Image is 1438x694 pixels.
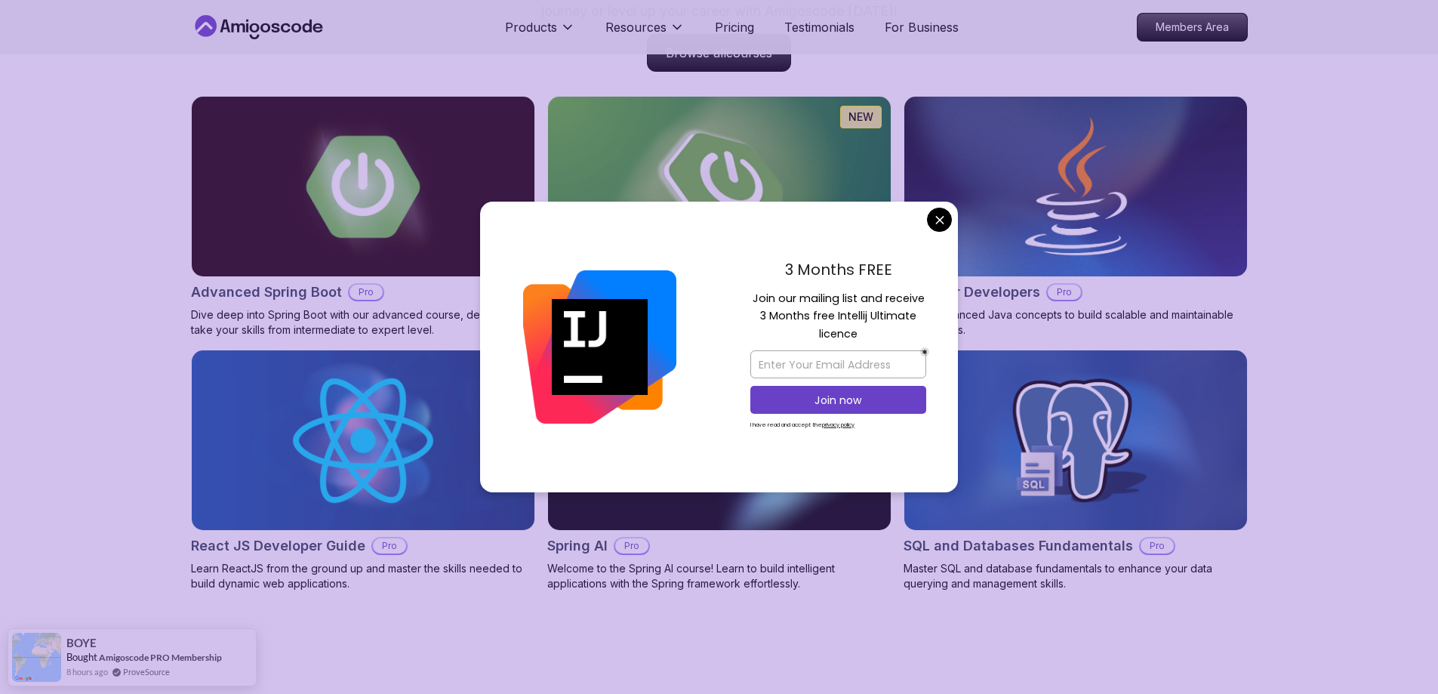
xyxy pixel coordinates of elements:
a: SQL and Databases Fundamentals cardSQL and Databases FundamentalsProMaster SQL and database funda... [904,350,1248,591]
a: Amigoscode PRO Membership [99,652,222,663]
span: 8 hours ago [66,665,108,678]
p: Master SQL and database fundamentals to enhance your data querying and management skills. [904,561,1248,591]
img: Java for Developers card [904,97,1247,276]
img: Spring Boot for Beginners card [548,97,891,276]
span: Bought [66,651,97,663]
p: Pro [1048,285,1081,300]
a: Spring Boot for Beginners cardNEWSpring Boot for BeginnersBuild a CRUD API with Spring Boot and P... [547,96,891,338]
p: Products [505,18,557,36]
p: Dive deep into Spring Boot with our advanced course, designed to take your skills from intermedia... [191,307,535,338]
button: Resources [605,18,685,48]
p: Pro [1141,538,1174,554]
h2: SQL and Databases Fundamentals [904,535,1133,557]
p: Resources [605,18,667,36]
p: Learn advanced Java concepts to build scalable and maintainable applications. [904,307,1248,338]
p: Pro [349,285,383,300]
h2: React JS Developer Guide [191,535,365,557]
button: Products [505,18,575,48]
span: BOYE [66,637,97,649]
p: NEW [848,109,873,125]
a: Pricing [715,18,754,36]
img: provesource social proof notification image [12,633,61,682]
a: Java for Developers cardJava for DevelopersProLearn advanced Java concepts to build scalable and ... [904,96,1248,338]
a: React JS Developer Guide cardReact JS Developer GuideProLearn ReactJS from the ground up and mast... [191,350,535,591]
iframe: chat widget [1344,600,1438,671]
p: Pro [615,538,648,554]
h2: Java for Developers [904,282,1040,303]
a: ProveSource [123,665,170,678]
a: For Business [885,18,959,36]
a: Advanced Spring Boot cardAdvanced Spring BootProDive deep into Spring Boot with our advanced cour... [191,96,535,338]
p: Pro [373,538,406,554]
a: Testimonials [784,18,854,36]
h2: Advanced Spring Boot [191,282,342,303]
img: SQL and Databases Fundamentals card [904,350,1247,530]
p: Members Area [1138,14,1247,41]
h2: Spring AI [547,535,608,557]
img: React JS Developer Guide card [192,350,534,530]
p: Learn ReactJS from the ground up and master the skills needed to build dynamic web applications. [191,561,535,591]
img: Advanced Spring Boot card [192,97,534,276]
a: Members Area [1137,13,1248,42]
p: Welcome to the Spring AI course! Learn to build intelligent applications with the Spring framewor... [547,561,891,591]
